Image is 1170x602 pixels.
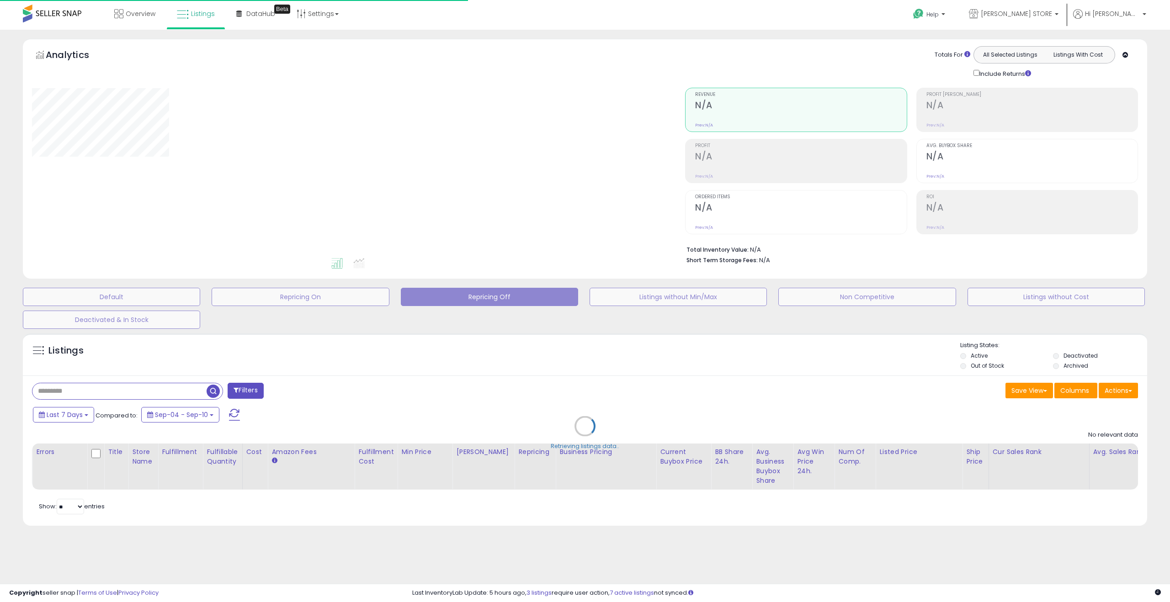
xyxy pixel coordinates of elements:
[695,122,713,128] small: Prev: N/A
[274,5,290,14] div: Tooltip anchor
[191,9,215,18] span: Listings
[246,9,275,18] span: DataHub
[926,100,1138,112] h2: N/A
[695,100,906,112] h2: N/A
[759,256,770,264] span: N/A
[926,195,1138,200] span: ROI
[212,288,389,306] button: Repricing On
[695,143,906,148] span: Profit
[778,288,956,306] button: Non Competitive
[981,9,1052,18] span: [PERSON_NAME] STORE
[686,243,1131,254] li: N/A
[590,288,767,306] button: Listings without Min/Max
[913,8,924,20] i: Get Help
[926,151,1138,164] h2: N/A
[1085,9,1140,18] span: Hi [PERSON_NAME]
[926,11,939,18] span: Help
[926,122,944,128] small: Prev: N/A
[968,288,1145,306] button: Listings without Cost
[686,246,749,253] b: Total Inventory Value:
[926,92,1138,97] span: Profit [PERSON_NAME]
[926,143,1138,148] span: Avg. Buybox Share
[695,195,906,200] span: Ordered Items
[23,311,200,329] button: Deactivated & In Stock
[695,202,906,215] h2: N/A
[1073,9,1146,30] a: Hi [PERSON_NAME]
[906,1,954,30] a: Help
[976,49,1044,61] button: All Selected Listings
[23,288,200,306] button: Default
[686,256,758,264] b: Short Term Storage Fees:
[695,151,906,164] h2: N/A
[695,174,713,179] small: Prev: N/A
[695,92,906,97] span: Revenue
[926,225,944,230] small: Prev: N/A
[935,51,970,59] div: Totals For
[1044,49,1112,61] button: Listings With Cost
[967,68,1042,79] div: Include Returns
[926,174,944,179] small: Prev: N/A
[551,442,619,450] div: Retrieving listings data..
[695,225,713,230] small: Prev: N/A
[126,9,155,18] span: Overview
[401,288,578,306] button: Repricing Off
[46,48,107,63] h5: Analytics
[926,202,1138,215] h2: N/A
